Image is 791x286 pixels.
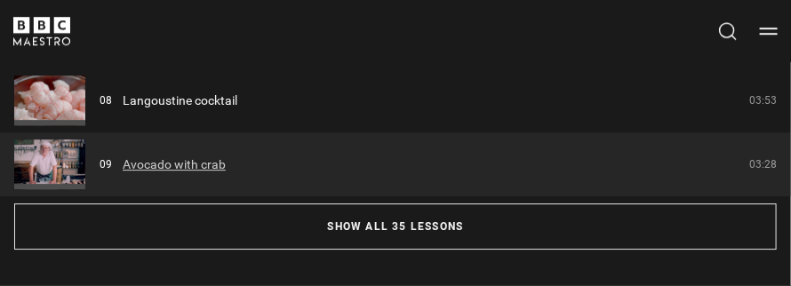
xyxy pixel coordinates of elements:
[123,91,237,110] a: Langoustine cocktail
[123,155,226,174] a: Avocado with crab
[14,203,777,250] button: Show all 35 lessons
[760,22,778,40] button: Toggle navigation
[13,17,70,45] svg: BBC Maestro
